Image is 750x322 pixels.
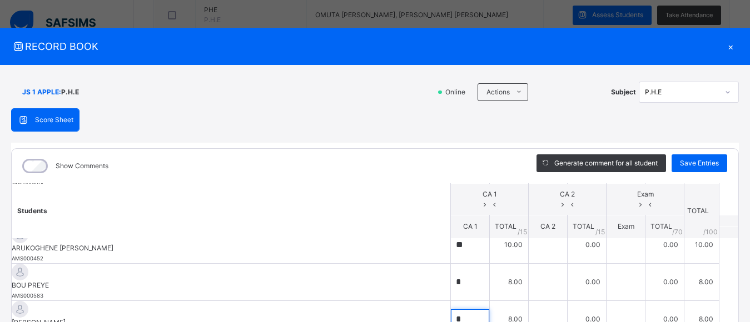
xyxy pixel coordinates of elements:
[684,183,719,238] th: TOTAL
[12,255,43,261] span: AMS000452
[518,227,527,237] span: / 15
[444,87,472,97] span: Online
[12,301,28,318] img: default.svg
[490,226,529,263] td: 10.00
[672,227,683,237] span: / 70
[595,227,605,237] span: / 15
[35,115,73,125] span: Score Sheet
[568,226,607,263] td: 0.00
[650,222,672,230] span: TOTAL
[12,293,43,299] span: AMS000583
[554,158,658,168] span: Generate comment for all student
[684,226,719,263] td: 10.00
[495,222,516,230] span: TOTAL
[12,243,450,253] span: ARUKOGHENE [PERSON_NAME]
[540,222,555,230] span: CA 2
[680,158,719,168] span: Save Entries
[12,264,28,280] img: default.svg
[645,87,718,97] div: P.H.E
[637,190,654,198] span: Exam
[486,87,510,97] span: Actions
[618,222,634,230] span: Exam
[703,227,718,237] span: /100
[61,87,79,97] span: P.H.E
[611,87,636,97] span: Subject
[12,280,450,290] span: BOU PREYE
[17,206,47,214] span: Students
[56,161,108,171] label: Show Comments
[483,190,497,198] span: CA 1
[684,263,719,300] td: 8.00
[22,87,61,97] span: JS 1 APPLE :
[11,39,722,54] span: RECORD BOOK
[573,222,594,230] span: TOTAL
[560,190,575,198] span: CA 2
[722,39,739,54] div: ×
[568,263,607,300] td: 0.00
[645,263,684,300] td: 0.00
[463,222,478,230] span: CA 1
[645,226,684,263] td: 0.00
[490,263,529,300] td: 8.00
